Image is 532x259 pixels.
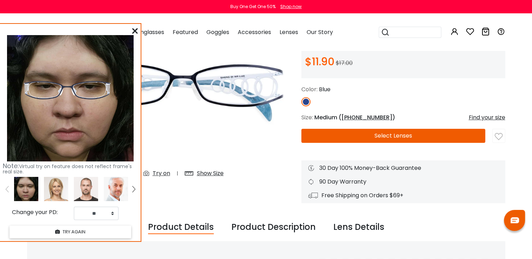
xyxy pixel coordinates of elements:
[307,28,333,36] span: Our Story
[301,85,318,93] span: Color:
[44,177,68,201] img: tryonModel7.png
[280,4,302,10] div: Shop now
[511,217,519,223] img: chat
[148,221,214,234] div: Product Details
[197,169,224,178] div: Show Size
[308,191,498,200] div: Free Shipping on Orders $69+
[9,226,131,238] button: TRY AGAIN
[173,28,198,36] span: Featured
[495,133,502,140] img: like
[3,163,132,175] span: Virtual try on feature does not reflect frame's real size.
[314,113,395,121] span: Medium ( )
[104,177,128,201] img: tryonModel8.png
[230,4,276,10] div: Buy One Get One 50%
[206,28,229,36] span: Goggles
[74,177,98,201] img: tryonModel5.png
[336,59,353,67] span: $17.00
[280,28,298,36] span: Lenses
[301,113,313,121] span: Size:
[134,28,164,36] span: Sunglasses
[6,186,8,192] img: left.png
[20,67,115,114] img: original.png
[3,161,19,170] span: Note:
[319,85,331,93] span: Blue
[277,4,302,9] a: Shop now
[308,178,498,186] div: 90 Day Warranty
[7,35,134,161] img: 3AAAAAElFTkSuQmCC
[14,177,38,201] img: 3AAAAAElFTkSuQmCC
[469,113,505,122] div: Find your size
[341,113,392,121] span: [PHONE_NUMBER]
[301,129,486,143] button: Select Lenses
[132,186,135,192] img: right.png
[305,54,334,69] span: $11.90
[333,221,384,234] div: Lens Details
[231,221,316,234] div: Product Description
[238,28,271,36] span: Accessories
[308,164,498,172] div: 30 Day 100% Money-Back Guarantee
[153,169,170,178] div: Try on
